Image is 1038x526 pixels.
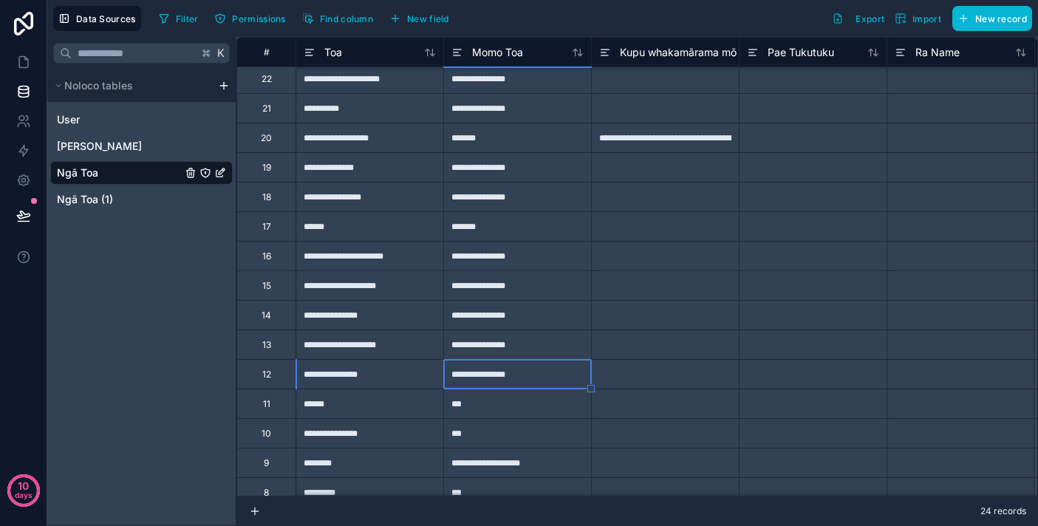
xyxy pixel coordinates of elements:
[324,45,342,60] span: Toa
[975,13,1027,24] span: New record
[262,73,272,85] div: 22
[407,13,449,24] span: New field
[262,310,271,321] div: 14
[262,339,271,351] div: 13
[262,221,271,233] div: 17
[472,45,523,60] span: Momo Toa
[952,6,1032,31] button: New record
[297,7,378,30] button: Find column
[262,103,271,115] div: 21
[248,47,284,58] div: #
[946,6,1032,31] a: New record
[620,45,768,60] span: Kupu whakamārama mō te toa
[262,280,271,292] div: 15
[980,505,1026,517] span: 24 records
[209,7,290,30] button: Permissions
[262,162,271,174] div: 19
[18,479,29,493] p: 10
[320,13,373,24] span: Find column
[384,7,454,30] button: New field
[176,13,199,24] span: Filter
[264,487,269,499] div: 8
[264,457,269,469] div: 9
[856,13,884,24] span: Export
[915,45,960,60] span: Ra Name
[15,485,33,505] p: days
[262,191,271,203] div: 18
[912,13,941,24] span: Import
[53,6,141,31] button: Data Sources
[768,45,834,60] span: Pae Tukutuku
[76,13,136,24] span: Data Sources
[827,6,890,31] button: Export
[153,7,204,30] button: Filter
[263,398,270,410] div: 11
[262,428,271,440] div: 10
[262,250,271,262] div: 16
[261,132,272,144] div: 20
[209,7,296,30] a: Permissions
[890,6,946,31] button: Import
[216,48,226,58] span: K
[262,369,271,380] div: 12
[232,13,285,24] span: Permissions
